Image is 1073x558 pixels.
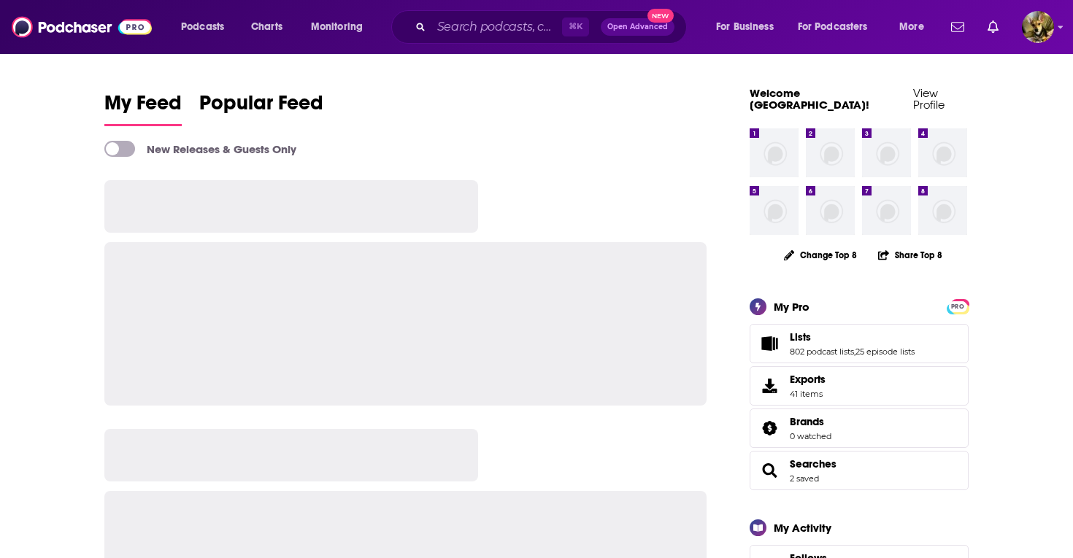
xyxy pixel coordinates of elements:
[1022,11,1054,43] button: Show profile menu
[750,451,969,490] span: Searches
[982,15,1004,39] a: Show notifications dropdown
[790,457,837,470] a: Searches
[755,460,784,481] a: Searches
[790,415,824,428] span: Brands
[431,15,562,39] input: Search podcasts, credits, & more...
[755,333,784,354] a: Lists
[171,15,243,39] button: open menu
[790,373,826,386] span: Exports
[1022,11,1054,43] span: Logged in as SydneyDemo
[774,300,809,314] div: My Pro
[181,17,224,37] span: Podcasts
[104,141,296,157] a: New Releases & Guests Only
[806,186,855,235] img: missing-image.png
[790,330,811,344] span: Lists
[790,389,826,399] span: 41 items
[889,15,942,39] button: open menu
[755,376,784,396] span: Exports
[750,86,869,112] a: Welcome [GEOGRAPHIC_DATA]!
[790,415,831,428] a: Brands
[750,128,799,177] img: missing-image.png
[788,15,889,39] button: open menu
[601,18,674,36] button: Open AdvancedNew
[862,186,911,235] img: missing-image.png
[607,23,668,31] span: Open Advanced
[877,241,943,269] button: Share Top 8
[716,17,774,37] span: For Business
[405,10,701,44] div: Search podcasts, credits, & more...
[798,17,868,37] span: For Podcasters
[104,90,182,126] a: My Feed
[949,300,966,311] a: PRO
[945,15,970,39] a: Show notifications dropdown
[301,15,382,39] button: open menu
[750,186,799,235] img: missing-image.png
[775,246,866,264] button: Change Top 8
[251,17,282,37] span: Charts
[1022,11,1054,43] img: User Profile
[790,473,819,484] a: 2 saved
[12,13,152,41] img: Podchaser - Follow, Share and Rate Podcasts
[104,90,182,124] span: My Feed
[862,128,911,177] img: missing-image.png
[199,90,323,126] a: Popular Feed
[706,15,792,39] button: open menu
[199,90,323,124] span: Popular Feed
[562,18,589,36] span: ⌘ K
[918,128,967,177] img: missing-image.png
[913,86,945,112] a: View Profile
[790,431,831,441] a: 0 watched
[949,301,966,312] span: PRO
[899,17,924,37] span: More
[755,418,784,438] a: Brands
[774,521,831,535] div: My Activity
[647,9,674,23] span: New
[750,366,969,406] a: Exports
[242,15,291,39] a: Charts
[790,346,854,357] a: 802 podcast lists
[854,346,855,357] span: ,
[790,330,915,344] a: Lists
[806,128,855,177] img: missing-image.png
[750,408,969,448] span: Brands
[918,186,967,235] img: missing-image.png
[855,346,915,357] a: 25 episode lists
[750,324,969,363] span: Lists
[311,17,363,37] span: Monitoring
